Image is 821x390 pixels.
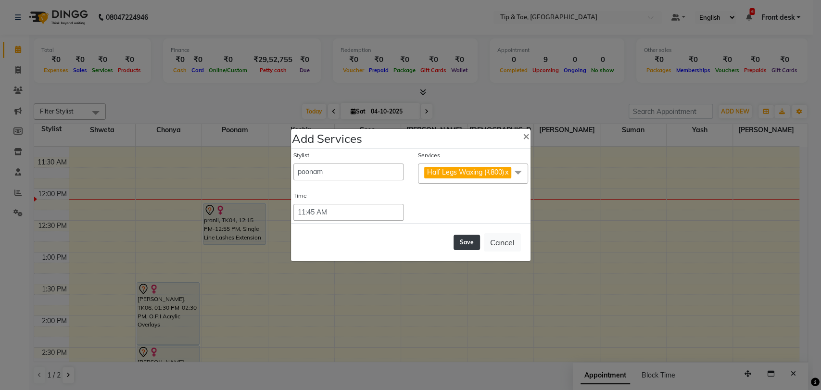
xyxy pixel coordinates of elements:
[504,168,508,176] a: x
[484,233,521,252] button: Cancel
[515,122,537,149] button: Close
[427,168,504,176] span: Half Legs Waxing (₹800)
[418,151,440,160] label: Services
[293,191,307,200] label: Time
[523,128,530,143] span: ×
[454,235,480,250] button: Save
[292,130,362,147] h4: Add Services
[293,151,309,160] label: Stylist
